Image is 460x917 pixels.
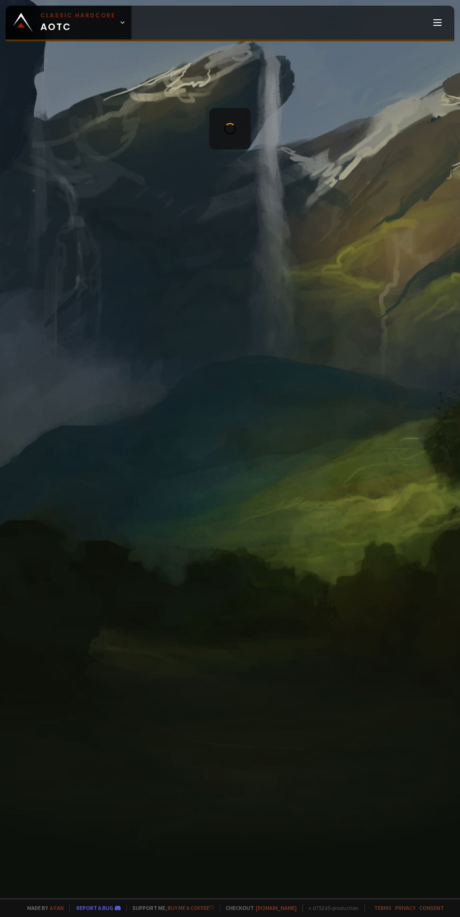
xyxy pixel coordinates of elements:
[40,11,115,20] small: Classic Hardcore
[419,904,444,911] a: Consent
[256,904,297,911] a: [DOMAIN_NAME]
[374,904,391,911] a: Terms
[168,904,214,911] a: Buy me a coffee
[40,11,115,34] span: AOTC
[6,6,131,39] a: Classic HardcoreAOTC
[50,904,64,911] a: a fan
[77,904,113,911] a: Report a bug
[22,904,64,911] span: Made by
[395,904,415,911] a: Privacy
[302,904,359,911] span: v. d752d5 - production
[220,904,297,911] span: Checkout
[126,904,214,911] span: Support me,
